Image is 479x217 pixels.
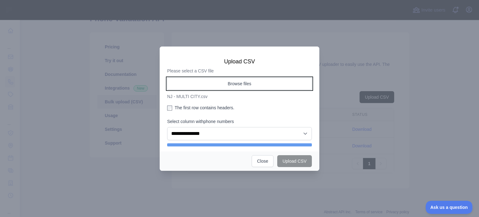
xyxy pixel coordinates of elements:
label: Select column with phone numbers [167,118,312,125]
button: Upload CSV [277,155,312,167]
p: Please select a CSV file [167,68,312,74]
label: The first row contains headers. [167,105,312,111]
button: Close [252,155,273,167]
button: Browse files [167,78,312,90]
p: NJ - MULTI CITY.csv [167,93,312,100]
h3: Upload CSV [167,58,312,65]
iframe: Toggle Customer Support [426,201,473,214]
input: The first row contains headers. [167,106,172,111]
